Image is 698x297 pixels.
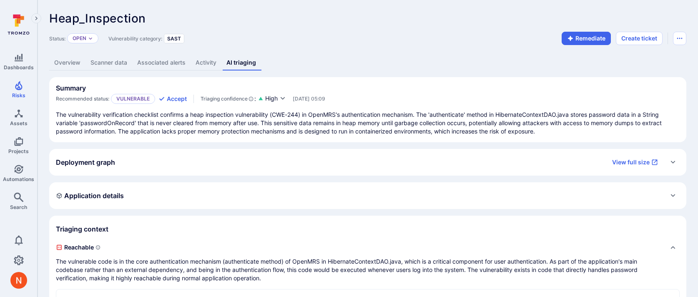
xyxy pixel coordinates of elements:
svg: AI Triaging Agent self-evaluates the confidence behind recommended status based on the depth and ... [249,95,254,103]
button: Accept [158,95,187,103]
div: Expand [49,149,686,176]
button: Remediate [562,32,611,45]
svg: Indicates if a vulnerability code, component, function or a library can actually be reached or in... [95,245,100,250]
a: AI triaging [221,55,261,70]
div: Neeren Patki [10,272,27,289]
a: Associated alerts [132,55,191,70]
span: Status: [49,35,65,42]
h2: Deployment graph [56,158,115,166]
button: Open [73,35,86,42]
div: Vulnerability tabs [49,55,686,70]
img: ACg8ocIprwjrgDQnDsNSk9Ghn5p5-B8DpAKWoJ5Gi9syOE4K59tr4Q=s96-c [10,272,27,289]
span: Automations [3,176,34,182]
span: Recommended status: [56,96,109,102]
div: SAST [164,34,184,43]
button: Expand navigation menu [31,13,41,23]
button: Options menu [673,32,686,45]
span: Projects [8,148,29,154]
button: High [265,94,286,103]
a: Overview [49,55,85,70]
span: Triaging confidence [201,95,248,103]
span: Only visible to Tromzo users [293,96,325,102]
p: The vulnerable code is in the core authentication mechanism (authenticate method) of OpenMRS in H... [56,257,663,282]
div: : [201,95,256,103]
span: Heap_Inspection [49,11,146,25]
span: Vulnerability category: [108,35,162,42]
h2: Summary [56,84,86,92]
div: Expand [49,182,686,209]
i: Expand navigation menu [33,15,39,22]
h2: Triaging context [56,225,108,233]
span: Risks [12,92,25,98]
span: Search [10,204,27,210]
p: The vulnerability verification checklist confirms a heap inspection vulnerability (CWE-244) in Op... [56,111,680,136]
a: Activity [191,55,221,70]
div: Collapse [56,241,680,282]
span: Dashboards [4,64,34,70]
h2: Application details [56,191,124,200]
span: Assets [10,120,28,126]
a: View full size [607,156,663,169]
p: Vulnerable [111,94,155,104]
button: Create ticket [616,32,663,45]
button: Expand dropdown [88,36,93,41]
span: High [265,94,278,103]
span: Reachable [56,241,663,254]
a: Scanner data [85,55,132,70]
